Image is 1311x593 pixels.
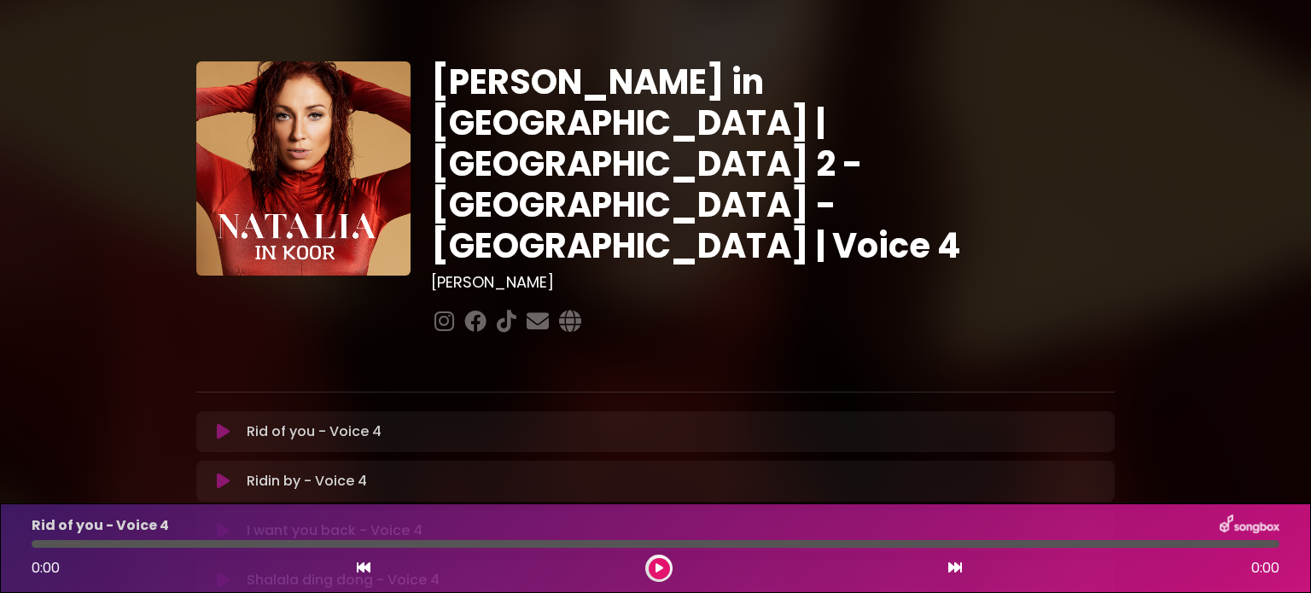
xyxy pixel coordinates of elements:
[32,515,169,536] p: Rid of you - Voice 4
[196,61,411,276] img: YTVS25JmS9CLUqXqkEhs
[1220,515,1279,537] img: songbox-logo-white.png
[247,421,382,442] p: Rid of you - Voice 4
[247,471,367,491] p: Ridin by - Voice 4
[431,273,1115,292] h3: [PERSON_NAME]
[431,61,1115,266] h1: [PERSON_NAME] in [GEOGRAPHIC_DATA] | [GEOGRAPHIC_DATA] 2 - [GEOGRAPHIC_DATA] - [GEOGRAPHIC_DATA] ...
[32,558,60,578] span: 0:00
[1251,558,1279,578] span: 0:00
